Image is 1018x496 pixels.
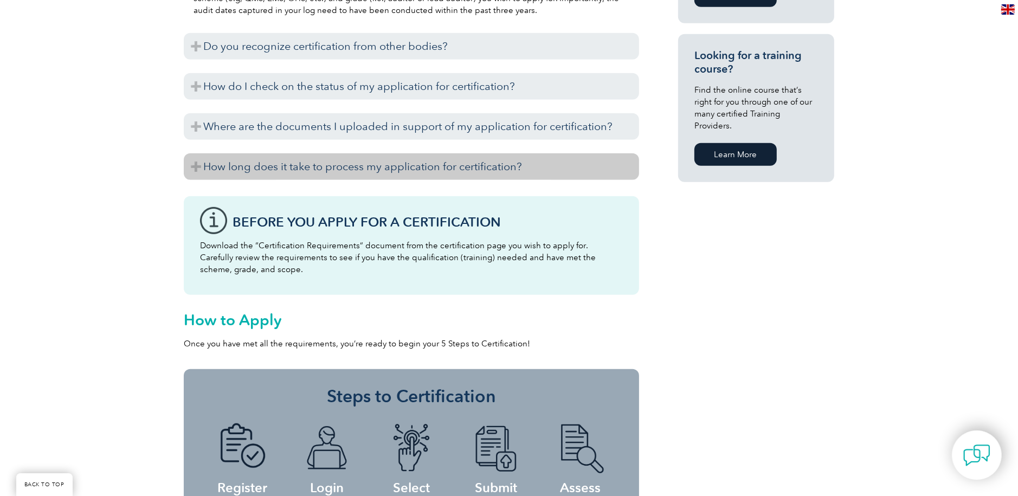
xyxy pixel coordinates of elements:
h4: Submit [457,423,535,493]
img: en [1001,4,1015,15]
h4: Assess [542,423,620,493]
a: BACK TO TOP [16,473,73,496]
h3: How long does it take to process my application for certification? [184,153,639,180]
h2: How to Apply [184,311,639,328]
h3: Before You Apply For a Certification [233,215,623,229]
h3: How do I check on the status of my application for certification? [184,73,639,100]
p: Find the online course that’s right for you through one of our many certified Training Providers. [694,84,818,132]
h3: Where are the documents I uploaded in support of my application for certification? [184,113,639,140]
img: icon-blue-doc-arrow.png [466,423,526,473]
h4: Register [203,423,281,493]
h3: Do you recognize certification from other bodies? [184,33,639,60]
h4: Select [372,423,450,493]
img: icon-blue-doc-search.png [551,423,610,473]
h4: Login [288,423,366,493]
img: contact-chat.png [963,442,990,469]
img: icon-blue-finger-button.png [382,423,441,473]
img: icon-blue-laptop-male.png [297,423,357,473]
p: Download the “Certification Requirements” document from the certification page you wish to apply ... [200,240,623,275]
a: Learn More [694,143,777,166]
h3: Looking for a training course? [694,49,818,76]
p: Once you have met all the requirements, you’re ready to begin your 5 Steps to Certification! [184,338,639,350]
h3: Steps to Certification [200,385,623,407]
img: icon-blue-doc-tick.png [212,423,272,473]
